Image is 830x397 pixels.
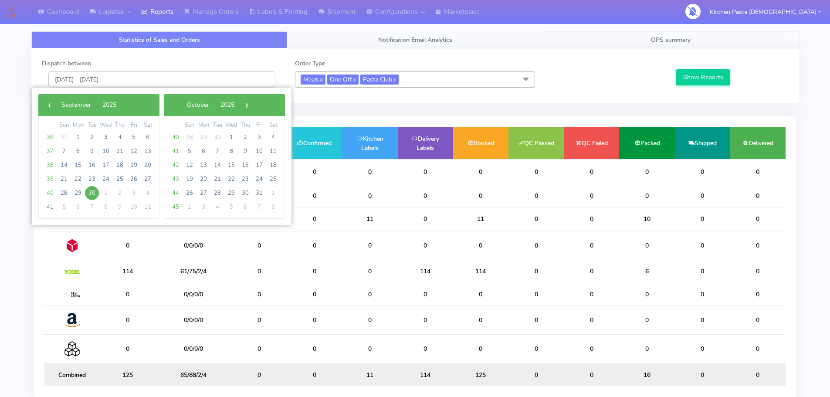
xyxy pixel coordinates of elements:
[619,260,674,283] td: 6
[352,75,356,84] a: x
[210,158,224,172] span: 14
[564,305,619,334] td: 0
[64,292,80,298] img: MaxOptra
[141,121,155,130] th: weekday
[71,158,85,172] span: 15
[231,231,287,260] td: 0
[43,186,57,200] span: 40
[99,186,113,200] span: 1
[43,172,57,186] span: 39
[730,207,786,231] td: 0
[619,305,674,334] td: 0
[196,158,210,172] span: 13
[183,121,196,130] th: weekday
[169,158,183,172] span: 42
[57,158,71,172] span: 14
[319,75,323,84] a: x
[252,158,266,172] span: 17
[196,200,210,214] span: 3
[31,31,799,48] ul: Tabs
[64,341,80,356] img: Collection
[97,98,122,112] button: 2025
[453,335,508,363] td: 0
[113,186,127,200] span: 2
[564,335,619,363] td: 0
[231,335,287,363] td: 0
[99,130,113,144] span: 3
[85,130,99,144] span: 2
[266,200,280,214] span: 8
[564,184,619,207] td: 0
[113,172,127,186] span: 25
[231,283,287,305] td: 0
[730,283,786,305] td: 0
[619,207,674,231] td: 10
[619,363,674,386] td: 16
[168,99,253,107] bs-datepicker-navigation-view: ​ ​ ​
[675,127,730,159] td: Shipped
[619,283,674,305] td: 0
[703,3,827,21] button: Kitchen Pasta [DEMOGRAPHIC_DATA]
[453,127,508,159] td: Booked
[675,305,730,334] td: 0
[398,335,453,363] td: 0
[238,172,252,186] span: 23
[196,121,210,130] th: weekday
[730,260,786,283] td: 0
[100,283,155,305] td: 0
[398,260,453,283] td: 114
[64,238,80,253] img: DPD
[231,260,287,283] td: 0
[231,305,287,334] td: 0
[266,130,280,144] span: 4
[730,127,786,159] td: Delivered
[342,363,397,386] td: 11
[127,130,141,144] span: 5
[287,127,342,159] td: Confirmed
[99,158,113,172] span: 17
[85,144,99,158] span: 9
[71,186,85,200] span: 29
[453,184,508,207] td: 0
[730,335,786,363] td: 0
[238,200,252,214] span: 6
[181,98,215,112] button: October
[398,184,453,207] td: 0
[141,158,155,172] span: 20
[113,121,127,130] th: weekday
[155,231,231,260] td: 0/0/0/0
[64,270,80,274] img: Yodel
[238,158,252,172] span: 16
[183,144,196,158] span: 5
[238,144,252,158] span: 9
[169,200,183,214] span: 45
[378,36,452,44] span: Notification Email Analytics
[287,363,342,386] td: 0
[141,144,155,158] span: 13
[141,130,155,144] span: 6
[564,207,619,231] td: 0
[43,158,57,172] span: 38
[342,127,397,159] td: Kitchen Labels
[266,172,280,186] span: 25
[238,121,252,130] th: weekday
[287,207,342,231] td: 0
[183,200,196,214] span: 2
[508,207,564,231] td: 0
[127,186,141,200] span: 3
[564,231,619,260] td: 0
[127,158,141,172] span: 19
[730,231,786,260] td: 0
[155,283,231,305] td: 0/0/0/0
[210,121,224,130] th: weekday
[100,305,155,334] td: 0
[508,363,564,386] td: 0
[564,363,619,386] td: 0
[342,207,397,231] td: 11
[287,184,342,207] td: 0
[169,186,183,200] span: 44
[57,130,71,144] span: 31
[113,200,127,214] span: 9
[675,207,730,231] td: 0
[231,363,287,386] td: 0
